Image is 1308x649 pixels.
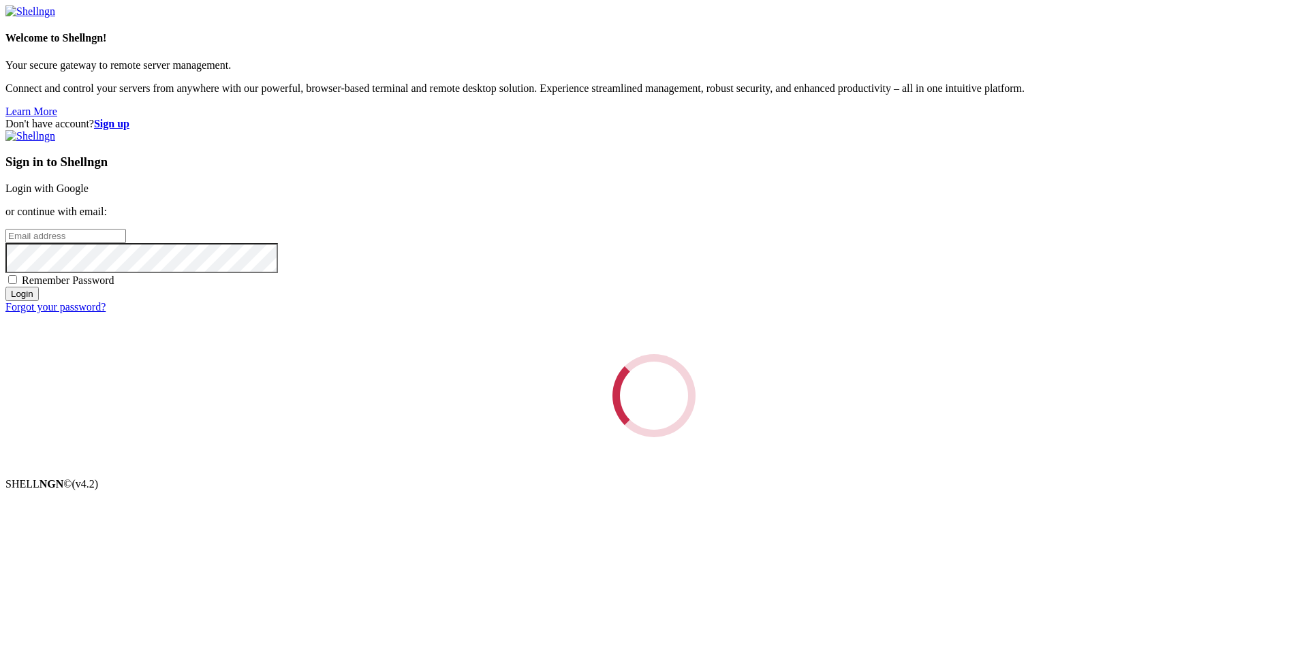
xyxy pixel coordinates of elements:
[5,130,55,142] img: Shellngn
[5,5,55,18] img: Shellngn
[22,274,114,286] span: Remember Password
[5,183,89,194] a: Login with Google
[612,354,696,437] div: Loading...
[5,106,57,117] a: Learn More
[5,118,1303,130] div: Don't have account?
[5,478,98,490] span: SHELL ©
[5,206,1303,218] p: or continue with email:
[5,32,1303,44] h4: Welcome to Shellngn!
[72,478,99,490] span: 4.2.0
[5,301,106,313] a: Forgot your password?
[5,155,1303,170] h3: Sign in to Shellngn
[40,478,64,490] b: NGN
[5,59,1303,72] p: Your secure gateway to remote server management.
[5,287,39,301] input: Login
[5,82,1303,95] p: Connect and control your servers from anywhere with our powerful, browser-based terminal and remo...
[8,275,17,284] input: Remember Password
[5,229,126,243] input: Email address
[94,118,129,129] a: Sign up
